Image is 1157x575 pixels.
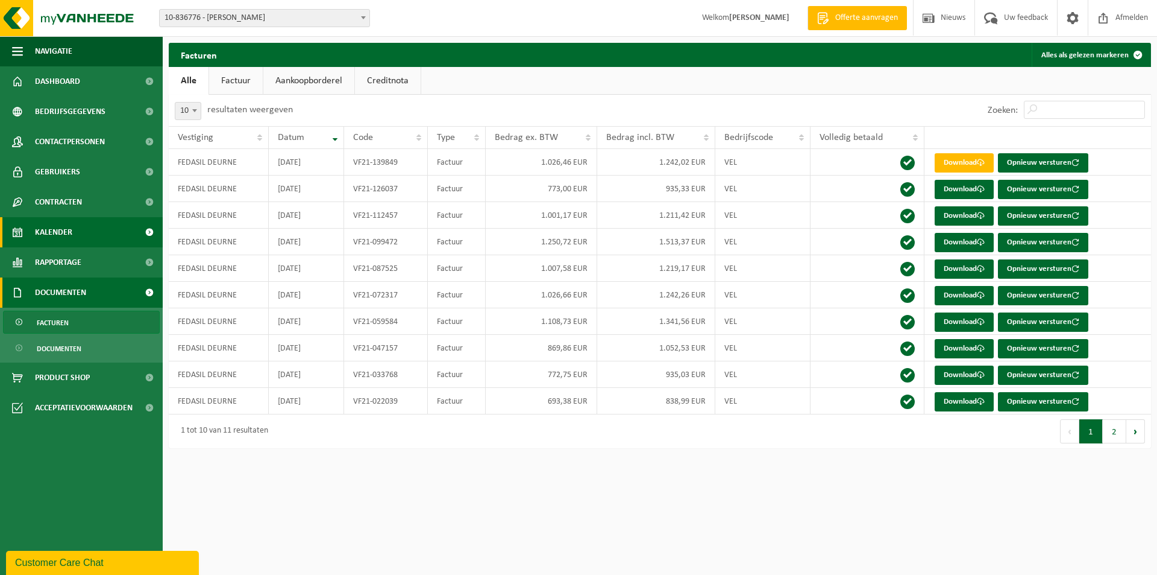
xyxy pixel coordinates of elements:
[269,229,344,255] td: [DATE]
[3,337,160,360] a: Documenten
[428,308,486,335] td: Factuur
[344,229,427,255] td: VF21-099472
[35,247,81,278] span: Rapportage
[169,43,229,66] h2: Facturen
[935,233,994,252] a: Download
[428,335,486,361] td: Factuur
[1103,419,1126,443] button: 2
[160,10,369,27] span: 10-836776 - FEDASIL DEURNE - DEURNE
[597,388,715,415] td: 838,99 EUR
[169,176,269,202] td: FEDASIL DEURNE
[269,335,344,361] td: [DATE]
[169,229,269,255] td: FEDASIL DEURNE
[428,176,486,202] td: Factuur
[169,388,269,415] td: FEDASIL DEURNE
[998,339,1088,358] button: Opnieuw versturen
[35,97,105,127] span: Bedrijfsgegevens
[1126,419,1145,443] button: Next
[998,286,1088,305] button: Opnieuw versturen
[807,6,907,30] a: Offerte aanvragen
[35,36,72,66] span: Navigatie
[820,133,883,142] span: Volledig betaald
[355,67,421,95] a: Creditnota
[998,206,1088,226] button: Opnieuw versturen
[935,313,994,332] a: Download
[35,217,72,247] span: Kalender
[724,133,773,142] span: Bedrijfscode
[437,133,455,142] span: Type
[715,255,811,282] td: VEL
[988,106,1018,115] label: Zoeken:
[597,335,715,361] td: 1.052,53 EUR
[344,361,427,388] td: VF21-033768
[486,388,598,415] td: 693,38 EUR
[486,176,598,202] td: 773,00 EUR
[344,202,427,229] td: VF21-112457
[935,366,994,385] a: Download
[935,339,994,358] a: Download
[1060,419,1079,443] button: Previous
[715,229,811,255] td: VEL
[998,233,1088,252] button: Opnieuw versturen
[1079,419,1103,443] button: 1
[207,105,293,115] label: resultaten weergeven
[35,66,80,97] span: Dashboard
[428,388,486,415] td: Factuur
[486,335,598,361] td: 869,86 EUR
[175,103,201,119] span: 10
[998,366,1088,385] button: Opnieuw versturen
[6,548,201,575] iframe: chat widget
[269,149,344,176] td: [DATE]
[269,361,344,388] td: [DATE]
[935,286,994,305] a: Download
[729,13,789,22] strong: [PERSON_NAME]
[35,187,82,217] span: Contracten
[344,335,427,361] td: VF21-047157
[998,392,1088,411] button: Opnieuw versturen
[35,393,133,423] span: Acceptatievoorwaarden
[998,153,1088,173] button: Opnieuw versturen
[169,255,269,282] td: FEDASIL DEURNE
[715,361,811,388] td: VEL
[263,67,354,95] a: Aankoopborderel
[486,255,598,282] td: 1.007,58 EUR
[715,335,811,361] td: VEL
[597,202,715,229] td: 1.211,42 EUR
[169,308,269,335] td: FEDASIL DEURNE
[344,255,427,282] td: VF21-087525
[715,308,811,335] td: VEL
[486,229,598,255] td: 1.250,72 EUR
[169,361,269,388] td: FEDASIL DEURNE
[344,282,427,308] td: VF21-072317
[269,308,344,335] td: [DATE]
[269,176,344,202] td: [DATE]
[597,282,715,308] td: 1.242,26 EUR
[35,157,80,187] span: Gebruikers
[35,278,86,308] span: Documenten
[486,282,598,308] td: 1.026,66 EUR
[597,255,715,282] td: 1.219,17 EUR
[344,149,427,176] td: VF21-139849
[269,255,344,282] td: [DATE]
[486,361,598,388] td: 772,75 EUR
[832,12,901,24] span: Offerte aanvragen
[175,421,268,442] div: 1 tot 10 van 11 resultaten
[269,282,344,308] td: [DATE]
[935,180,994,199] a: Download
[597,308,715,335] td: 1.341,56 EUR
[3,311,160,334] a: Facturen
[606,133,674,142] span: Bedrag incl. BTW
[428,282,486,308] td: Factuur
[715,202,811,229] td: VEL
[998,313,1088,332] button: Opnieuw versturen
[486,202,598,229] td: 1.001,17 EUR
[159,9,370,27] span: 10-836776 - FEDASIL DEURNE - DEURNE
[353,133,373,142] span: Code
[428,202,486,229] td: Factuur
[715,388,811,415] td: VEL
[935,259,994,279] a: Download
[278,133,304,142] span: Datum
[428,149,486,176] td: Factuur
[998,259,1088,279] button: Opnieuw versturen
